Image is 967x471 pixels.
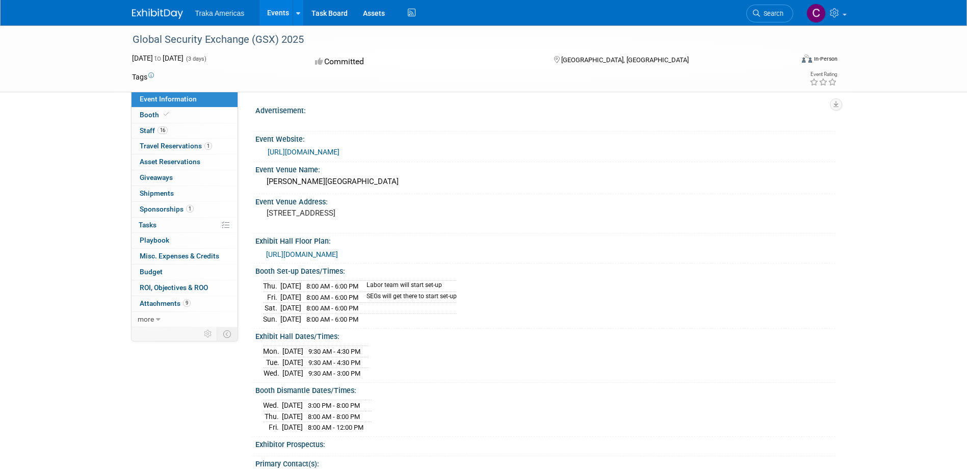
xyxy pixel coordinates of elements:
div: Exhibit Hall Floor Plan: [255,233,835,246]
span: more [138,315,154,323]
td: [DATE] [280,281,301,292]
span: Misc. Expenses & Credits [140,252,219,260]
span: Shipments [140,189,174,197]
span: 3:00 PM - 8:00 PM [308,402,360,409]
a: Staff16 [132,123,238,139]
td: Mon. [263,346,282,357]
div: Exhibit Hall Dates/Times: [255,329,835,342]
span: 8:00 AM - 6:00 PM [306,294,358,301]
div: Event Format [733,53,838,68]
div: [PERSON_NAME][GEOGRAPHIC_DATA] [263,174,828,190]
span: Staff [140,126,168,135]
td: Labor team will start set-up [360,281,457,292]
span: Giveaways [140,173,173,181]
a: more [132,312,238,327]
i: Booth reservation complete [164,112,169,117]
a: Event Information [132,92,238,107]
a: [URL][DOMAIN_NAME] [266,250,338,258]
span: 1 [186,205,194,213]
span: 8:00 AM - 6:00 PM [306,316,358,323]
td: Thu. [263,411,282,422]
a: Misc. Expenses & Credits [132,249,238,264]
span: Search [760,10,783,17]
td: [DATE] [282,346,303,357]
a: Giveaways [132,170,238,186]
a: [URL][DOMAIN_NAME] [268,148,339,156]
td: [DATE] [282,422,303,433]
a: Tasks [132,218,238,233]
td: Sun. [263,314,280,325]
td: [DATE] [282,368,303,379]
img: Craig Newell [806,4,826,23]
div: Booth Set-up Dates/Times: [255,264,835,276]
span: 8:00 AM - 8:00 PM [308,413,360,421]
td: [DATE] [282,400,303,411]
div: Event Website: [255,132,835,144]
a: Sponsorships1 [132,202,238,217]
div: Event Rating [809,72,837,77]
a: Attachments9 [132,296,238,311]
div: Global Security Exchange (GSX) 2025 [129,31,778,49]
span: Sponsorships [140,205,194,213]
span: [DATE] [DATE] [132,54,184,62]
td: [DATE] [282,411,303,422]
a: Playbook [132,233,238,248]
pre: [STREET_ADDRESS] [267,208,486,218]
div: Exhibitor Prospectus: [255,437,835,450]
span: to [153,54,163,62]
span: Attachments [140,299,191,307]
span: Playbook [140,236,169,244]
span: Travel Reservations [140,142,212,150]
td: Wed. [263,368,282,379]
span: 9:30 AM - 3:00 PM [308,370,360,377]
a: Budget [132,265,238,280]
td: Fri. [263,292,280,303]
span: Asset Reservations [140,158,200,166]
td: [DATE] [280,314,301,325]
span: (3 days) [185,56,206,62]
div: In-Person [814,55,838,63]
td: Thu. [263,281,280,292]
span: 8:00 AM - 6:00 PM [306,282,358,290]
span: 8:00 AM - 12:00 PM [308,424,363,431]
a: Booth [132,108,238,123]
a: Travel Reservations1 [132,139,238,154]
a: Shipments [132,186,238,201]
td: Wed. [263,400,282,411]
span: ROI, Objectives & ROO [140,283,208,292]
a: Search [746,5,793,22]
span: Traka Americas [195,9,245,17]
span: Tasks [139,221,156,229]
span: 8:00 AM - 6:00 PM [306,304,358,312]
span: 9:30 AM - 4:30 PM [308,348,360,355]
td: Toggle Event Tabs [217,327,238,341]
div: Primary Contact(s): [255,456,835,469]
a: Asset Reservations [132,154,238,170]
span: Budget [140,268,163,276]
span: Event Information [140,95,197,103]
img: ExhibitDay [132,9,183,19]
a: ROI, Objectives & ROO [132,280,238,296]
td: Personalize Event Tab Strip [199,327,217,341]
img: Format-Inperson.png [802,55,812,63]
div: Event Venue Name: [255,162,835,175]
td: Sat. [263,303,280,314]
td: SEGs will get there to start set-up [360,292,457,303]
span: Booth [140,111,171,119]
span: [GEOGRAPHIC_DATA], [GEOGRAPHIC_DATA] [561,56,689,64]
div: Booth Dismantle Dates/Times: [255,383,835,396]
div: Advertisement: [255,103,835,116]
div: Committed [312,53,537,71]
td: [DATE] [280,303,301,314]
span: 9 [183,299,191,307]
span: 9:30 AM - 4:30 PM [308,359,360,367]
td: Fri. [263,422,282,433]
td: [DATE] [280,292,301,303]
td: Tags [132,72,154,82]
span: 1 [204,142,212,150]
span: 16 [158,126,168,134]
td: [DATE] [282,357,303,368]
td: Tue. [263,357,282,368]
div: Event Venue Address: [255,194,835,207]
